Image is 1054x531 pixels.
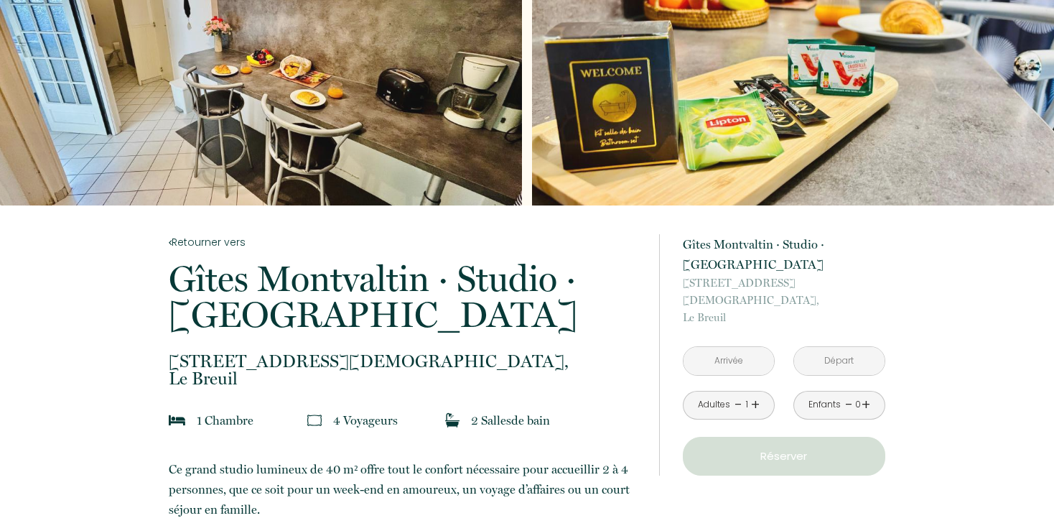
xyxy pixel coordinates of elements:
div: Enfants [808,398,841,412]
span: s [393,413,398,428]
button: Réserver [683,437,885,476]
p: 1 Chambre [197,410,253,430]
p: Réserver [688,448,880,465]
div: 1 [743,398,750,412]
a: Retourner vers [169,234,640,250]
a: - [845,394,853,416]
div: Adultes [698,398,730,412]
p: 4 Voyageur [333,410,398,430]
span: [STREET_ADDRESS][DEMOGRAPHIC_DATA], [169,353,640,370]
div: 0 [854,398,862,412]
p: Le Breuil [683,274,885,326]
input: Départ [794,347,885,375]
p: Ce grand studio lumineux de 40 m² offre tout le confort nécessaire pour accueillir 2 à 4 personne... [169,459,640,520]
a: + [862,394,870,416]
p: 2 Salle de bain [471,410,550,430]
p: Gîtes Montvaltin · Studio · [GEOGRAPHIC_DATA] [169,261,640,333]
input: Arrivée [684,347,774,375]
img: guests [307,413,322,428]
p: Gîtes Montvaltin · Studio · [GEOGRAPHIC_DATA] [683,234,885,274]
span: s [506,413,511,428]
a: - [734,394,742,416]
p: Le Breuil [169,353,640,387]
span: [STREET_ADDRESS][DEMOGRAPHIC_DATA], [683,274,885,309]
a: + [751,394,760,416]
